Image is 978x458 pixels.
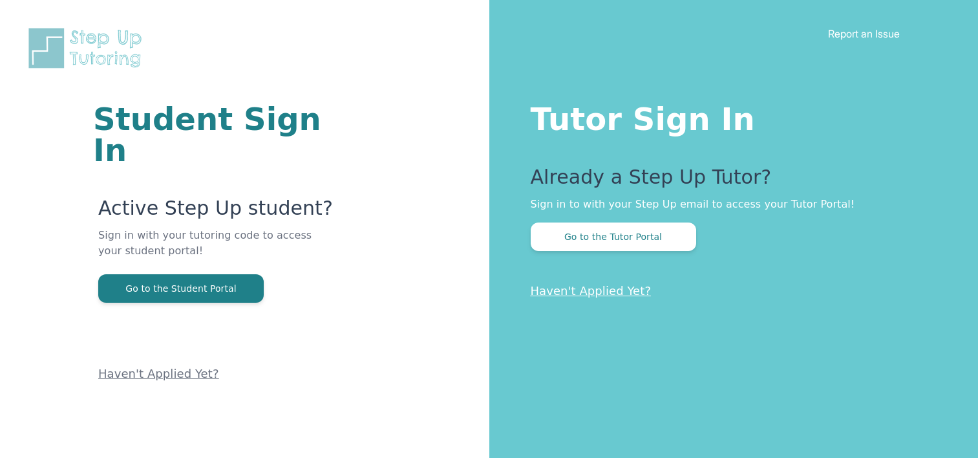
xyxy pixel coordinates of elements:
p: Sign in with your tutoring code to access your student portal! [98,228,334,274]
a: Go to the Tutor Portal [531,230,696,243]
a: Go to the Student Portal [98,282,264,294]
h1: Student Sign In [93,104,334,166]
p: Sign in to with your Step Up email to access your Tutor Portal! [531,197,927,212]
p: Active Step Up student? [98,197,334,228]
img: Step Up Tutoring horizontal logo [26,26,150,71]
button: Go to the Tutor Portal [531,223,696,251]
p: Already a Step Up Tutor? [531,166,927,197]
a: Haven't Applied Yet? [98,367,219,380]
h1: Tutor Sign In [531,98,927,135]
a: Haven't Applied Yet? [531,284,652,298]
button: Go to the Student Portal [98,274,264,303]
a: Report an Issue [828,27,900,40]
